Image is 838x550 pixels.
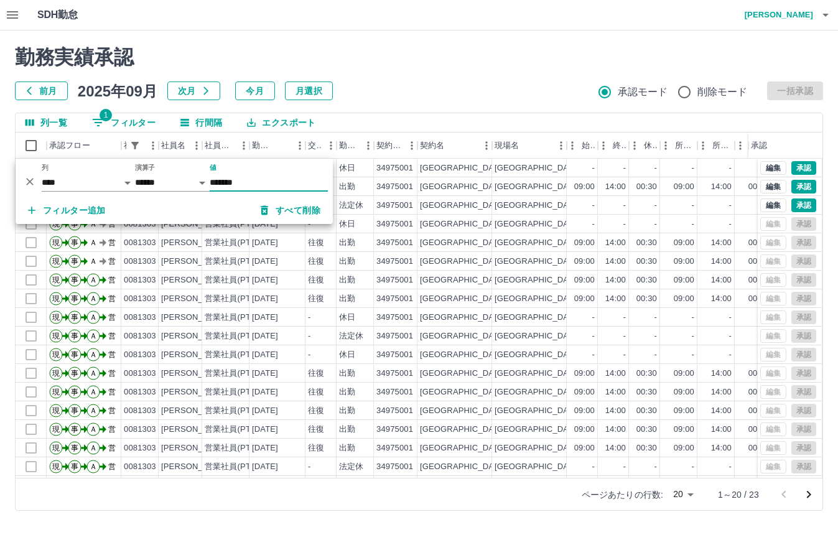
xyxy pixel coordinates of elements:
div: - [623,312,626,324]
div: [GEOGRAPHIC_DATA]学校給食センター他 [495,256,654,268]
div: 所定開始 [675,133,695,159]
text: Ａ [90,369,97,378]
div: - [654,312,657,324]
div: 0081303 [124,330,156,342]
div: - [692,312,694,324]
div: 34975001 [376,312,413,324]
button: 次月 [167,82,220,100]
text: 営 [108,276,116,284]
div: 09:00 [574,256,595,268]
div: 営業社員(PT契約) [205,274,270,286]
div: 往復 [308,274,324,286]
div: 0081303 [124,424,156,436]
div: [GEOGRAPHIC_DATA] [420,181,506,193]
div: 所定終業 [712,133,732,159]
div: - [623,200,626,212]
div: 09:00 [574,293,595,305]
div: 休日 [339,312,355,324]
div: 出勤 [339,368,355,380]
div: - [692,330,694,342]
div: 00:30 [748,237,769,249]
text: 営 [108,388,116,396]
div: 20 [668,485,698,503]
div: [PERSON_NAME] [161,293,229,305]
div: 社員名 [161,133,185,159]
text: Ａ [90,238,97,247]
div: 14:00 [605,181,626,193]
text: Ａ [90,276,97,284]
div: [DATE] [252,256,278,268]
div: 社員区分 [205,133,235,159]
text: Ａ [90,257,97,266]
text: 事 [71,276,78,284]
div: 09:00 [574,237,595,249]
div: - [308,330,310,342]
text: 営 [108,257,116,266]
div: - [623,162,626,174]
div: [PERSON_NAME] [161,386,229,398]
div: [PERSON_NAME] [161,312,229,324]
h2: 勤務実績承認 [15,45,823,69]
div: 勤務日 [249,133,305,159]
div: - [692,162,694,174]
div: [GEOGRAPHIC_DATA]学校給食センター他 [495,181,654,193]
text: 営 [108,350,116,359]
div: 営業社員(PT契約) [205,256,270,268]
text: 現 [52,388,60,396]
div: 34975001 [376,368,413,380]
div: [GEOGRAPHIC_DATA]学校給食センター他 [495,330,654,342]
div: - [623,218,626,230]
div: 出勤 [339,293,355,305]
span: 削除モード [697,85,748,100]
div: - [592,218,595,230]
div: [GEOGRAPHIC_DATA] [420,162,506,174]
div: 00:30 [636,256,657,268]
div: 社員区分 [202,133,249,159]
div: 14:00 [605,237,626,249]
div: 営業社員(PT契約) [205,368,270,380]
div: 1件のフィルターを適用中 [126,137,144,154]
div: [GEOGRAPHIC_DATA] [420,349,506,361]
div: 営業社員(PT契約) [205,312,270,324]
div: - [592,349,595,361]
div: 0081303 [124,237,156,249]
button: メニュー [291,136,309,155]
div: [DATE] [252,293,278,305]
div: 14:00 [605,293,626,305]
div: [DATE] [252,424,278,436]
div: 14:00 [605,274,626,286]
div: 00:30 [636,368,657,380]
div: 00:30 [748,181,769,193]
div: [GEOGRAPHIC_DATA]学校給食センター他 [495,368,654,380]
div: [PERSON_NAME] [161,256,229,268]
div: - [592,312,595,324]
div: - [729,218,732,230]
div: 営業社員(PT契約) [205,424,270,436]
div: [GEOGRAPHIC_DATA]学校給食センター他 [495,386,654,398]
div: [DATE] [252,368,278,380]
div: 34975001 [376,349,413,361]
text: Ａ [90,406,97,415]
div: 14:00 [711,386,732,398]
div: 14:00 [711,256,732,268]
text: 事 [71,294,78,303]
button: メニュー [322,136,340,155]
div: 00:30 [636,405,657,417]
div: 往復 [308,237,324,249]
text: 営 [108,369,116,378]
div: 休日 [339,349,355,361]
div: 営業社員(PT契約) [205,386,270,398]
div: [GEOGRAPHIC_DATA] [420,312,506,324]
div: - [592,330,595,342]
div: 0081303 [124,349,156,361]
text: 事 [71,388,78,396]
text: 現 [52,350,60,359]
div: - [692,200,694,212]
div: 0081303 [124,256,156,268]
div: [GEOGRAPHIC_DATA]学校給食センター他 [495,312,654,324]
button: 承認 [791,198,816,212]
text: 営 [108,313,116,322]
div: 営業社員(PT契約) [205,349,270,361]
text: 営 [108,238,116,247]
div: 休憩 [644,133,658,159]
